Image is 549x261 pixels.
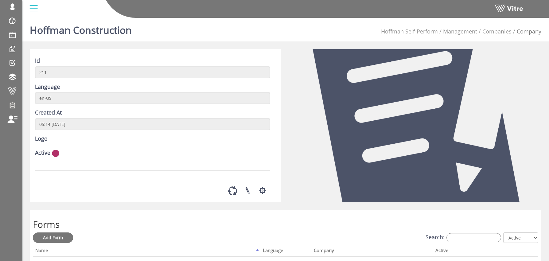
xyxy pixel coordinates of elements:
h1: Hoffman Construction [30,15,132,41]
label: Id [35,57,40,65]
label: Created At [35,109,62,117]
th: Language [260,246,311,257]
span: Add Form [43,235,63,240]
li: Management [438,28,477,36]
h2: Forms [33,219,538,229]
label: Language [35,83,60,91]
label: Logo [35,135,48,143]
li: Company [512,28,541,36]
a: Companies [482,28,512,35]
th: Name: activate to sort column descending [33,246,260,257]
a: Add Form [33,232,73,243]
th: Company [311,246,433,257]
label: Search: [426,233,501,242]
label: Active [35,149,50,157]
input: Search: [446,233,501,242]
a: Hoffman Self-Perform [381,28,438,35]
img: no [52,150,59,157]
th: Active [433,246,468,257]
